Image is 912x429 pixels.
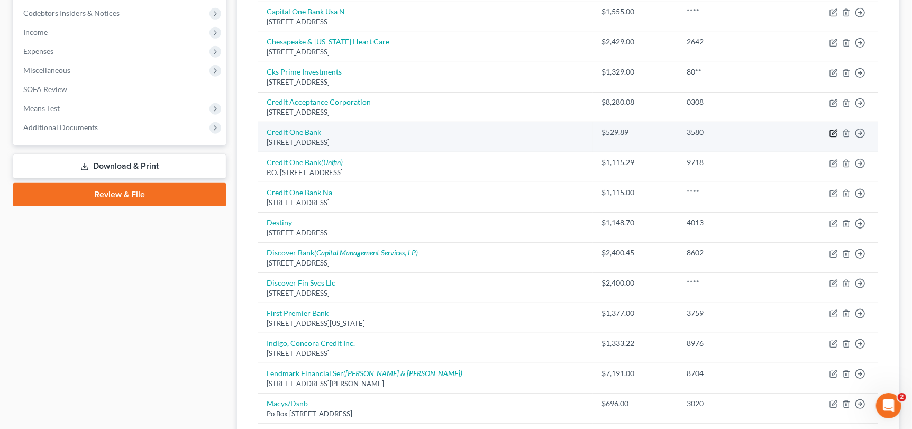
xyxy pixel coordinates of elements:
div: [STREET_ADDRESS] [267,138,585,148]
div: $2,429.00 [601,36,670,47]
div: [STREET_ADDRESS] [267,47,585,57]
a: Macys/Dsnb [267,399,308,408]
a: Discover Fin Svcs Llc [267,278,335,287]
div: [STREET_ADDRESS] [267,107,585,117]
div: [STREET_ADDRESS][US_STATE] [267,318,585,328]
i: (Capital Management Services, LP) [314,248,418,257]
a: Cks Prime Investments [267,67,342,76]
div: $8,280.08 [601,97,670,107]
a: Credit One Bank(Unifin) [267,158,343,167]
iframe: Intercom live chat [876,393,901,418]
div: $1,115.29 [601,157,670,168]
a: Discover Bank(Capital Management Services, LP) [267,248,418,257]
div: 2642 [687,36,780,47]
div: P.O. [STREET_ADDRESS] [267,168,585,178]
div: [STREET_ADDRESS] [267,258,585,268]
span: Expenses [23,47,53,56]
a: Review & File [13,183,226,206]
div: [STREET_ADDRESS] [267,288,585,298]
div: 8976 [687,338,780,349]
a: Destiny [267,218,292,227]
div: $1,333.22 [601,338,670,349]
a: Lendmark Financial Ser([PERSON_NAME] & [PERSON_NAME]) [267,369,462,378]
div: $2,400.00 [601,278,670,288]
span: SOFA Review [23,85,67,94]
i: ([PERSON_NAME] & [PERSON_NAME]) [343,369,462,378]
div: Po Box [STREET_ADDRESS] [267,409,585,419]
i: (Unifin) [321,158,343,167]
div: $1,115.00 [601,187,670,198]
div: [STREET_ADDRESS] [267,17,585,27]
div: $1,377.00 [601,308,670,318]
div: [STREET_ADDRESS][PERSON_NAME] [267,379,585,389]
a: Capital One Bank Usa N [267,7,345,16]
a: Credit One Bank Na [267,188,332,197]
span: Additional Documents [23,123,98,132]
a: SOFA Review [15,80,226,99]
a: Indigo, Concora Credit Inc. [267,339,355,348]
span: Codebtors Insiders & Notices [23,8,120,17]
div: $1,148.70 [601,217,670,228]
div: [STREET_ADDRESS] [267,228,585,238]
div: 0308 [687,97,780,107]
div: 3580 [687,127,780,138]
div: 9718 [687,157,780,168]
a: Credit Acceptance Corporation [267,97,371,106]
span: Means Test [23,104,60,113]
span: 2 [898,393,906,401]
a: First Premier Bank [267,308,329,317]
div: [STREET_ADDRESS] [267,198,585,208]
a: Download & Print [13,154,226,179]
span: Miscellaneous [23,66,70,75]
div: 8704 [687,368,780,379]
span: Income [23,28,48,36]
div: [STREET_ADDRESS] [267,77,585,87]
div: $529.89 [601,127,670,138]
div: $2,400.45 [601,248,670,258]
div: [STREET_ADDRESS] [267,349,585,359]
div: 3759 [687,308,780,318]
div: $1,329.00 [601,67,670,77]
div: $696.00 [601,398,670,409]
div: 3020 [687,398,780,409]
a: Chesapeake & [US_STATE] Heart Care [267,37,389,46]
div: 4013 [687,217,780,228]
div: 8602 [687,248,780,258]
div: $1,555.00 [601,6,670,17]
a: Credit One Bank [267,127,321,136]
div: $7,191.00 [601,368,670,379]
